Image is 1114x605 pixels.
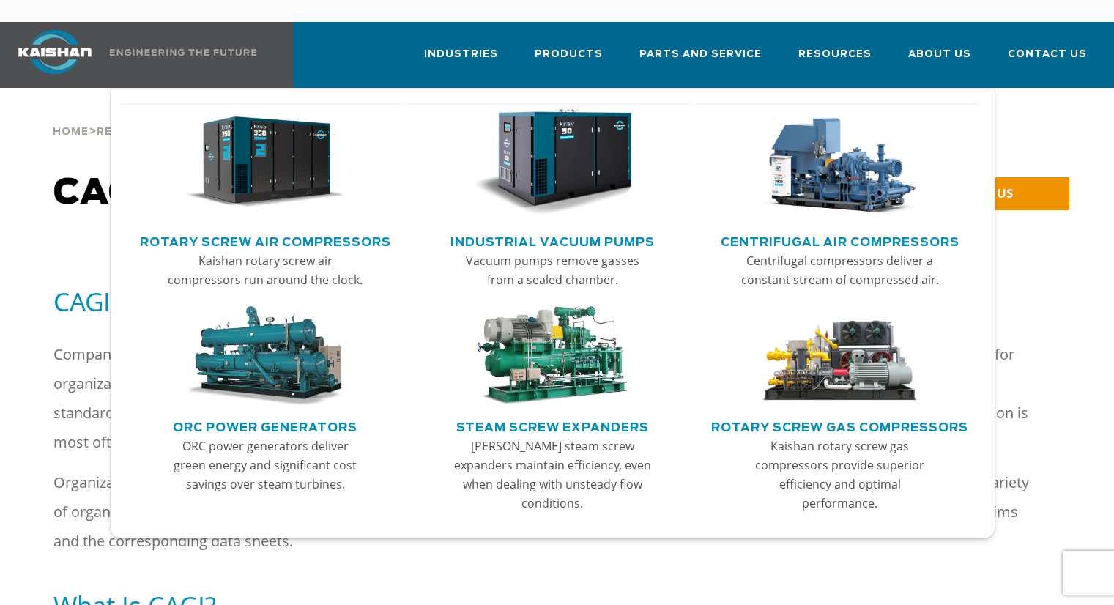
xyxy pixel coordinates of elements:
p: Companies are making bolder product claims than ever before. In [DATE] global economy and digital... [53,340,1034,457]
span: Contact Us [1008,46,1087,63]
img: thumb-Rotary-Screw-Gas-Compressors [760,306,919,405]
span: Products [535,46,603,63]
p: Vacuum pumps remove gasses from a sealed chamber. [453,251,651,289]
a: Contact Us [1008,35,1087,85]
p: [PERSON_NAME] steam screw expanders maintain efficiency, even when dealing with unsteady flow con... [453,437,651,513]
span: Resources [97,127,170,137]
a: Steam Screw Expanders [456,415,649,437]
a: Industrial Vacuum Pumps [450,229,655,251]
img: thumb-Centrifugal-Air-Compressors [760,109,919,216]
img: thumb-Rotary-Screw-Air-Compressors [185,109,344,216]
span: About Us [908,46,971,63]
span: Industries [424,46,498,63]
a: Rotary Screw Gas Compressors [711,415,968,437]
span: Parts and Service [639,46,762,63]
h5: CAGI Data Sheets [53,285,1061,318]
a: Home [53,125,89,138]
p: Kaishan rotary screw air compressors run around the clock. [166,251,364,289]
a: Parts and Service [639,35,762,85]
p: Kaishan rotary screw gas compressors provide superior efficiency and optimal performance. [741,437,939,513]
span: Home [53,127,89,137]
a: Centrifugal Air Compressors [721,229,959,251]
div: > > > [53,88,385,144]
a: ORC Power Generators [173,415,357,437]
span: Resources [798,46,872,63]
p: Organizations must be able to verify the details of company offerings. This verification involves... [53,468,1034,556]
span: CAGI [53,176,428,211]
a: Products [535,35,603,85]
a: Resources [97,125,170,138]
img: Engineering the future [110,49,256,56]
a: Resources [798,35,872,85]
img: thumb-Industrial-Vacuum-Pumps [473,109,632,216]
p: ORC power generators deliver green energy and significant cost savings over steam turbines. [166,437,364,494]
a: Rotary Screw Air Compressors [140,229,391,251]
img: thumb-ORC-Power-Generators [185,306,344,405]
a: About Us [908,35,971,85]
p: Centrifugal compressors deliver a constant stream of compressed air. [741,251,939,289]
a: Industries [424,35,498,85]
img: thumb-Steam-Screw-Expanders [473,306,632,405]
